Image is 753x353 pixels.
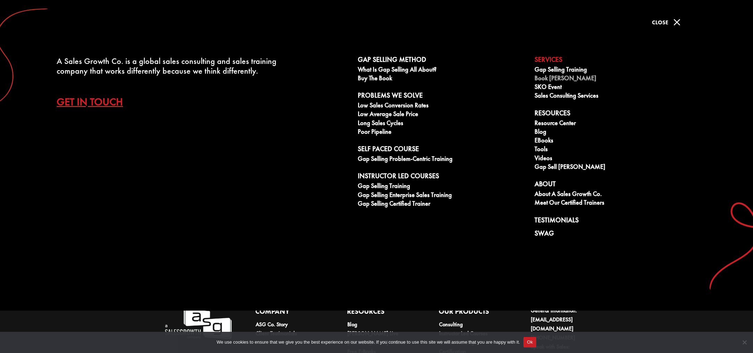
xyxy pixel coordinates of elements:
[523,337,536,347] button: Ok
[57,90,133,114] a: Get In Touch
[347,321,357,328] a: Blog
[256,330,297,337] a: Client Testimonials
[347,306,415,320] h4: Resources
[358,155,527,164] a: Gap Selling Problem-Centric Training
[535,83,704,92] a: SKO Event
[439,330,488,337] a: Instructor Led Courses
[535,56,704,66] a: Services
[531,316,573,332] a: [EMAIL_ADDRESS][DOMAIN_NAME]
[255,306,323,320] h4: Company
[535,66,704,75] a: Gap Selling Training
[358,56,527,66] a: Gap Selling Method
[535,128,704,137] a: Blog
[535,109,704,120] a: Resources
[439,321,463,328] a: Consulting
[256,321,288,328] a: ASG Co. Story
[358,145,527,155] a: Self Paced Course
[535,155,704,163] a: Videos
[358,128,527,137] a: Poor Pipeline
[358,75,527,83] a: Buy The Book
[57,56,283,76] div: A Sales Growth Co. is a global sales consulting and sales training company that works differently...
[358,120,527,128] a: Long Sales Cycles
[164,306,232,340] img: A Sales Growth Company
[358,172,527,182] a: Instructor Led Courses
[358,102,527,110] a: Low Sales Conversion Rates
[741,339,748,346] span: No
[358,110,527,119] a: Low Average Sale Price
[535,137,704,146] a: eBooks
[531,306,598,333] li: General Information:
[652,19,668,26] span: Close
[535,190,704,199] a: About A Sales Growth Co.
[439,306,506,320] h4: Our Products
[535,120,704,128] a: Resource Center
[535,180,704,190] a: About
[217,339,520,346] span: We use cookies to ensure that we give you the best experience on our website. If you continue to ...
[358,66,527,75] a: What is Gap Selling all about?
[358,182,527,191] a: Gap Selling Training
[358,200,527,209] a: Gap Selling Certified Trainer
[535,199,704,208] a: Meet our Certified Trainers
[535,92,704,101] a: Sales Consulting Services
[535,163,704,172] a: Gap Sell [PERSON_NAME]
[358,91,527,102] a: Problems We Solve
[535,146,704,154] a: Tools
[535,75,704,83] a: Book [PERSON_NAME]
[535,229,704,240] a: Swag
[670,15,684,29] span: M
[535,216,704,227] a: Testimonials
[358,191,527,200] a: Gap Selling Enterprise Sales Training
[347,330,398,337] a: [PERSON_NAME] Live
